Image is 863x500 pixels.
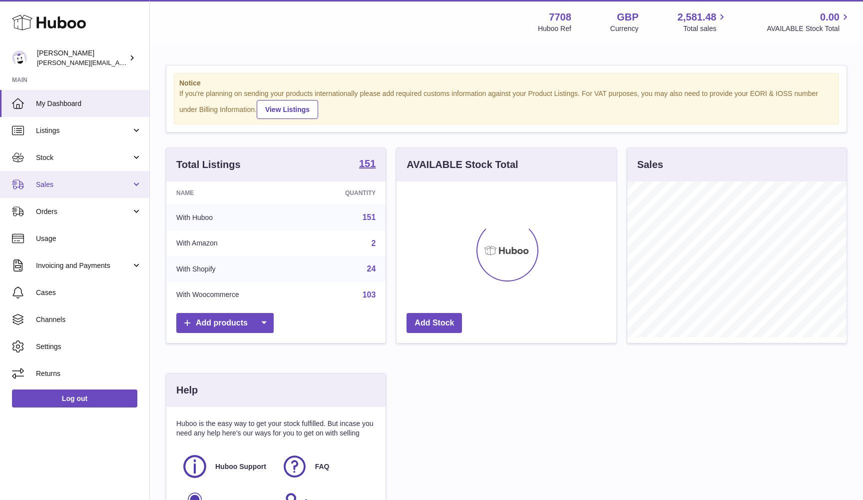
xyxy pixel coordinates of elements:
[12,50,27,65] img: victor@erbology.co
[36,369,142,378] span: Returns
[363,290,376,299] a: 103
[166,230,303,256] td: With Amazon
[683,24,728,33] span: Total sales
[166,282,303,308] td: With Woocommerce
[820,10,840,24] span: 0.00
[36,315,142,324] span: Channels
[179,78,834,88] strong: Notice
[678,10,717,24] span: 2,581.48
[407,158,518,171] h3: AVAILABLE Stock Total
[36,126,131,135] span: Listings
[36,99,142,108] span: My Dashboard
[36,261,131,270] span: Invoicing and Payments
[767,10,851,33] a: 0.00 AVAILABLE Stock Total
[407,313,462,333] a: Add Stock
[12,389,137,407] a: Log out
[637,158,663,171] h3: Sales
[179,89,834,119] div: If you're planning on sending your products internationally please add required customs informati...
[166,256,303,282] td: With Shopify
[367,264,376,273] a: 24
[359,158,376,170] a: 151
[215,462,266,471] span: Huboo Support
[37,58,200,66] span: [PERSON_NAME][EMAIL_ADDRESS][DOMAIN_NAME]
[538,24,571,33] div: Huboo Ref
[36,234,142,243] span: Usage
[549,10,571,24] strong: 7708
[37,48,127,67] div: [PERSON_NAME]
[36,180,131,189] span: Sales
[678,10,728,33] a: 2,581.48 Total sales
[303,181,386,204] th: Quantity
[181,453,271,480] a: Huboo Support
[36,153,131,162] span: Stock
[176,313,274,333] a: Add products
[359,158,376,168] strong: 151
[166,204,303,230] td: With Huboo
[767,24,851,33] span: AVAILABLE Stock Total
[176,158,241,171] h3: Total Listings
[371,239,376,247] a: 2
[36,288,142,297] span: Cases
[315,462,330,471] span: FAQ
[257,100,318,119] a: View Listings
[617,10,638,24] strong: GBP
[36,342,142,351] span: Settings
[176,419,376,438] p: Huboo is the easy way to get your stock fulfilled. But incase you need any help here's our ways f...
[36,207,131,216] span: Orders
[176,383,198,397] h3: Help
[610,24,639,33] div: Currency
[363,213,376,221] a: 151
[166,181,303,204] th: Name
[281,453,371,480] a: FAQ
